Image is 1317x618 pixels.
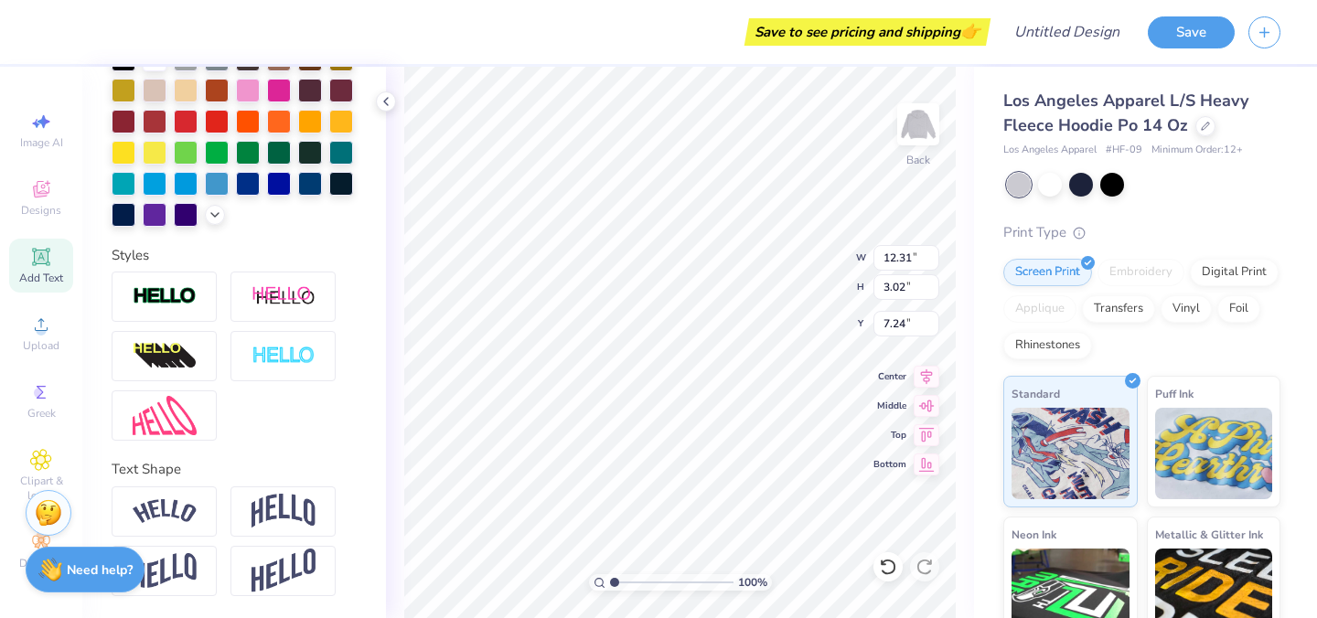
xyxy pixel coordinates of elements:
[23,338,59,353] span: Upload
[1097,259,1184,286] div: Embroidery
[1151,143,1243,158] span: Minimum Order: 12 +
[1012,384,1060,403] span: Standard
[873,429,906,442] span: Top
[133,342,197,371] img: 3d Illusion
[252,346,316,367] img: Negative Space
[1003,90,1248,136] span: Los Angeles Apparel L/S Heavy Fleece Hoodie Po 14 Oz
[1003,259,1092,286] div: Screen Print
[112,459,357,480] div: Text Shape
[873,370,906,383] span: Center
[1012,408,1130,499] img: Standard
[252,285,316,308] img: Shadow
[1161,295,1212,323] div: Vinyl
[1155,408,1273,499] img: Puff Ink
[27,406,56,421] span: Greek
[252,494,316,528] img: Arch
[1155,384,1194,403] span: Puff Ink
[1217,295,1260,323] div: Foil
[133,396,197,435] img: Free Distort
[1082,295,1155,323] div: Transfers
[1003,143,1097,158] span: Los Angeles Apparel
[1190,259,1279,286] div: Digital Print
[1003,332,1092,359] div: Rhinestones
[738,574,767,591] span: 100 %
[133,553,197,589] img: Flag
[960,20,980,42] span: 👉
[67,561,133,579] strong: Need help?
[749,18,986,46] div: Save to see pricing and shipping
[252,549,316,593] img: Rise
[9,474,73,503] span: Clipart & logos
[1148,16,1235,48] button: Save
[1106,143,1142,158] span: # HF-09
[19,556,63,570] span: Decorate
[133,499,197,524] img: Arc
[900,106,937,143] img: Back
[873,458,906,471] span: Bottom
[1155,525,1263,544] span: Metallic & Glitter Ink
[1000,14,1134,50] input: Untitled Design
[873,400,906,412] span: Middle
[906,152,930,168] div: Back
[21,203,61,218] span: Designs
[112,245,357,266] div: Styles
[19,271,63,285] span: Add Text
[1003,295,1076,323] div: Applique
[20,135,63,150] span: Image AI
[1003,222,1280,243] div: Print Type
[133,286,197,307] img: Stroke
[1012,525,1056,544] span: Neon Ink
